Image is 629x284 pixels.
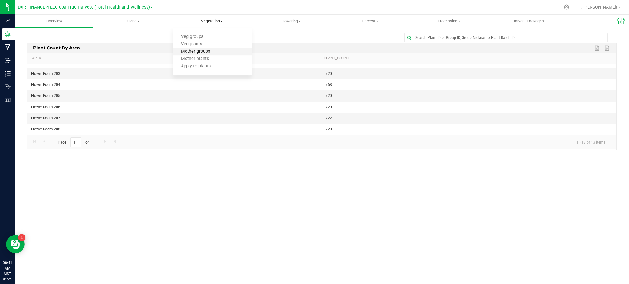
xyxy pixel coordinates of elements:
span: Harvest Packages [504,18,552,24]
a: Export to PDF [603,44,612,52]
span: Apply to plants [173,64,219,69]
inline-svg: Analytics [5,18,11,24]
inline-svg: Outbound [5,84,11,90]
td: Flower Room 205 [27,90,322,102]
td: Flower Room 204 [27,79,322,90]
td: 768 [322,79,616,90]
a: Processing [410,15,489,28]
a: Export to Excel [593,44,602,52]
a: Flowering [252,15,330,28]
a: Area [32,56,316,61]
inline-svg: Inventory [5,71,11,77]
p: 09/26 [3,277,12,281]
td: Flower Room 207 [27,113,322,124]
span: Clone [94,18,172,24]
a: Harvest [331,15,410,28]
a: Vegetation Veg groups Veg plants Mother groups Mother plants Apply to plants [173,15,252,28]
span: Mother groups [173,49,218,54]
a: Harvest Packages [489,15,568,28]
span: Vegetation [173,18,252,24]
inline-svg: Manufacturing [5,44,11,50]
td: Flower Room 208 [27,124,322,135]
span: Processing [410,18,488,24]
td: 722 [322,113,616,124]
a: Overview [15,15,94,28]
span: Flowering [252,18,330,24]
span: Page of 1 [53,137,97,147]
a: Plant_Count [324,56,608,61]
span: Veg plants [173,42,210,47]
inline-svg: Inbound [5,57,11,63]
span: Harvest [331,18,409,24]
span: Overview [38,18,70,24]
td: 720 [322,124,616,135]
div: Manage settings [563,4,570,10]
inline-svg: Grow [5,31,11,37]
input: Search Plant ID or Group ID, Group Nickname, Plant Batch ID... [405,33,608,42]
p: 08:41 AM MST [3,260,12,277]
iframe: Resource center [6,235,25,253]
td: Flower Room 206 [27,102,322,113]
td: 720 [322,90,616,102]
iframe: Resource center unread badge [18,234,25,241]
span: Plant Count By Area [32,43,82,52]
span: Mother plants [173,56,217,62]
span: Hi, [PERSON_NAME]! [577,5,617,10]
td: Flower Room 203 [27,68,322,79]
span: 1 - 13 of 13 items [572,137,610,147]
a: Clone [94,15,173,28]
inline-svg: Reports [5,97,11,103]
td: 720 [322,102,616,113]
span: DXR FINANCE 4 LLC dba True Harvest (Total Health and Wellness) [18,5,150,10]
span: Veg groups [173,34,212,40]
td: 720 [322,68,616,79]
input: 1 [70,137,81,147]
